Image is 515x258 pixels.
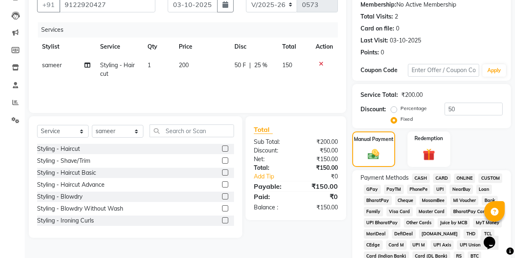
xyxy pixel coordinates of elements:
[296,181,344,191] div: ₹150.00
[360,48,379,57] div: Points:
[480,225,507,250] iframe: chat widget
[408,64,479,77] input: Enter Offer / Coupon Code
[416,207,447,216] span: Master Card
[37,157,90,165] div: Styling - Shave/Trim
[248,181,296,191] div: Payable:
[364,218,400,228] span: UPI BharatPay
[249,61,251,70] span: |
[248,203,296,212] div: Balance :
[360,91,398,99] div: Service Total:
[37,204,123,213] div: Styling - Blowdry Without Wash
[395,12,398,21] div: 2
[454,174,475,183] span: ONLINE
[364,148,383,161] img: _cash.svg
[248,155,296,164] div: Net:
[38,22,344,38] div: Services
[37,169,96,177] div: Styling - Haircut Basic
[234,61,246,70] span: 50 F
[449,185,473,194] span: NearBuy
[450,207,490,216] span: BharatPay Card
[384,185,404,194] span: PayTM
[296,138,344,146] div: ₹200.00
[229,38,277,56] th: Disc
[150,124,234,137] input: Search or Scan
[476,185,492,194] span: Loan
[360,0,503,9] div: No Active Membership
[360,174,409,182] span: Payment Methods
[282,61,292,69] span: 150
[277,38,311,56] th: Total
[143,38,174,56] th: Qty
[364,207,383,216] span: Family
[360,66,408,75] div: Coupon Code
[248,146,296,155] div: Discount:
[364,185,381,194] span: GPay
[296,155,344,164] div: ₹150.00
[482,196,498,205] span: Bank
[407,185,431,194] span: PhonePe
[248,164,296,172] div: Total:
[390,36,421,45] div: 03-10-2025
[433,174,451,183] span: CARD
[296,146,344,155] div: ₹50.00
[174,38,229,56] th: Price
[179,61,189,69] span: 200
[404,218,434,228] span: Other Cards
[360,0,396,9] div: Membership:
[254,125,273,134] span: Total
[296,203,344,212] div: ₹150.00
[392,229,416,239] span: DefiDeal
[473,218,502,228] span: MyT Money
[248,172,304,181] a: Add Tip
[37,192,82,201] div: Styling - Blowdry
[147,61,151,69] span: 1
[400,115,413,123] label: Fixed
[478,174,502,183] span: CUSTOM
[360,12,393,21] div: Total Visits:
[412,174,430,183] span: CASH
[100,61,135,77] span: Styling - Haircut
[95,38,143,56] th: Service
[37,181,105,189] div: Styling - Haircut Advance
[450,196,478,205] span: MI Voucher
[364,229,389,239] span: MariDeal
[457,240,483,250] span: UPI Union
[296,192,344,202] div: ₹0
[304,172,344,181] div: ₹0
[248,192,296,202] div: Paid:
[386,207,413,216] span: Visa Card
[360,36,388,45] div: Last Visit:
[419,229,461,239] span: [DOMAIN_NAME]
[419,196,447,205] span: MosamBee
[482,64,506,77] button: Apply
[42,61,62,69] span: sameer
[311,38,338,56] th: Action
[438,218,470,228] span: Juice by MCB
[381,48,384,57] div: 0
[433,185,446,194] span: UPI
[401,91,423,99] div: ₹200.00
[248,138,296,146] div: Sub Total:
[431,240,454,250] span: UPI Axis
[410,240,428,250] span: UPI M
[37,145,80,153] div: Styling - Haircut
[364,240,383,250] span: CEdge
[395,196,416,205] span: Cheque
[360,24,394,33] div: Card on file:
[400,105,427,112] label: Percentage
[254,61,267,70] span: 25 %
[37,38,95,56] th: Stylist
[37,216,94,225] div: Styling - Ironing Curls
[354,136,393,143] label: Manual Payment
[364,196,392,205] span: BharatPay
[419,147,439,162] img: _gift.svg
[463,229,478,239] span: THD
[386,240,407,250] span: Card M
[296,164,344,172] div: ₹150.00
[396,24,399,33] div: 0
[414,135,443,142] label: Redemption
[360,105,386,114] div: Discount:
